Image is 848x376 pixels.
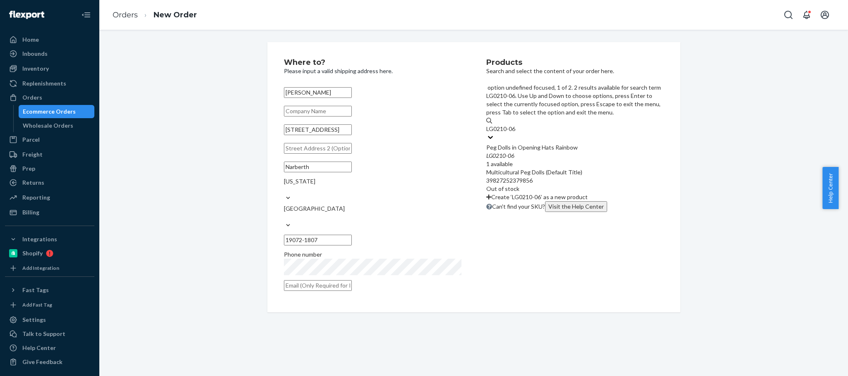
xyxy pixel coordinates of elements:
[486,83,664,117] p: option undefined focused, 1 of 2. 2 results available for search term LG0210-06. Use Up and Down ...
[486,168,664,176] div: Multicultural Peg Dolls (Default Title)
[284,205,461,213] div: [GEOGRAPHIC_DATA]
[154,10,197,19] a: New Order
[486,143,664,152] div: Peg Dolls in Opening Hats Rainbow
[486,160,513,167] span: 1 available
[22,330,65,338] div: Talk to Support
[5,77,94,90] a: Replenishments
[284,186,285,194] input: [US_STATE]
[545,201,607,212] button: option undefined focused, 1 of 2. 2 results available for search term LG0210-06. Use Up and Down ...
[5,233,94,246] button: Integrations
[817,7,833,23] button: Open account menu
[5,47,94,60] a: Inbounds
[19,105,95,118] a: Ecommerce Orders
[822,167,838,209] button: Help Center
[22,193,50,202] div: Reporting
[22,264,59,271] div: Add Integration
[5,341,94,355] a: Help Center
[486,176,664,185] div: 39827252379856
[284,235,352,245] input: ZIP Code
[492,203,607,210] span: Can't find your SKU?
[5,148,94,161] a: Freight
[23,121,73,130] div: Wholesale Orders
[5,133,94,146] a: Parcel
[22,358,62,366] div: Give Feedback
[508,152,514,159] em: 06
[486,67,664,75] p: Search and select the content of your order here.
[284,67,461,75] p: Please input a valid shipping address here.
[486,152,664,160] div: -
[486,185,519,192] span: Out of stock
[5,355,94,369] button: Give Feedback
[22,164,35,173] div: Prep
[5,176,94,189] a: Returns
[486,59,664,67] h2: Products
[9,11,44,19] img: Flexport logo
[22,301,52,308] div: Add Fast Tag
[5,206,94,219] a: Billing
[5,62,94,75] a: Inventory
[5,313,94,326] a: Settings
[19,119,95,132] a: Wholesale Orders
[5,162,94,175] a: Prep
[5,327,94,340] a: Talk to Support
[106,3,204,27] ol: breadcrumbs
[5,283,94,297] button: Fast Tags
[22,235,57,243] div: Integrations
[284,280,352,291] input: Email (Only Required for International)
[22,344,56,352] div: Help Center
[5,91,94,104] a: Orders
[284,59,461,67] h2: Where to?
[284,213,285,221] input: [GEOGRAPHIC_DATA]
[22,178,44,187] div: Returns
[284,106,352,117] input: Company Name
[22,316,46,324] div: Settings
[798,7,815,23] button: Open notifications
[486,125,516,133] input: option undefined focused, 1 of 2. 2 results available for search term LG0210-06. Use Up and Down ...
[22,136,40,144] div: Parcel
[284,251,322,258] span: Phone number
[5,33,94,46] a: Home
[284,162,352,172] input: City
[5,300,94,310] a: Add Fast Tag
[486,152,506,159] em: LG0210
[5,263,94,273] a: Add Integration
[22,64,49,73] div: Inventory
[284,87,352,98] input: First & Last Name
[22,286,49,294] div: Fast Tags
[284,124,352,135] input: Street Address
[5,191,94,204] a: Reporting
[23,107,76,116] div: Ecommerce Orders
[113,10,138,19] a: Orders
[22,93,42,102] div: Orders
[284,143,352,154] input: Street Address 2 (Optional)
[22,249,43,257] div: Shopify
[22,208,39,217] div: Billing
[22,150,43,159] div: Freight
[22,36,39,44] div: Home
[22,50,48,58] div: Inbounds
[491,193,588,200] span: Create ‘LG0210-06’ as a new product
[780,7,797,23] button: Open Search Box
[22,79,66,88] div: Replenishments
[78,7,94,23] button: Close Navigation
[284,177,461,186] div: [US_STATE]
[5,247,94,260] a: Shopify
